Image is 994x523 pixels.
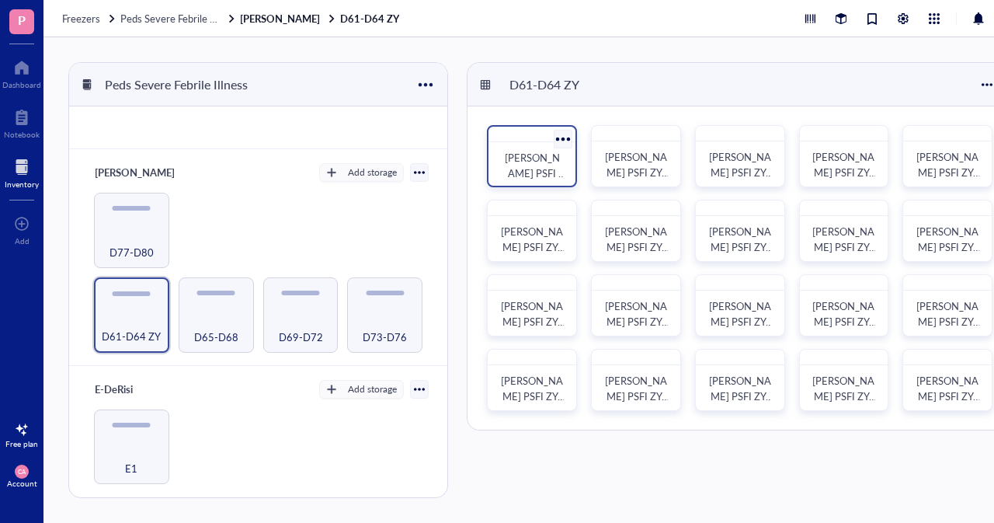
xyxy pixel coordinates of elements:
[501,373,565,419] span: [PERSON_NAME] PSFI ZY-A016
[88,162,182,183] div: [PERSON_NAME]
[18,10,26,30] span: P
[916,373,981,419] span: [PERSON_NAME] PSFI ZY-A020
[5,439,38,448] div: Free plan
[916,149,981,195] span: [PERSON_NAME] PSFI ZY-A005
[98,71,255,98] div: Peds Severe Febrile Illness
[88,378,181,400] div: E-DeRisi
[4,105,40,139] a: Notebook
[709,298,773,344] span: [PERSON_NAME] PSFI ZY-A013
[916,224,981,270] span: [PERSON_NAME] PSFI ZY-A010
[709,149,773,195] span: [PERSON_NAME] PSFI ZY-A003
[348,382,397,396] div: Add storage
[62,11,100,26] span: Freezers
[319,163,404,182] button: Add storage
[5,180,39,189] div: Inventory
[15,236,30,246] div: Add
[605,298,669,344] span: [PERSON_NAME] PSFI ZY-A012
[125,460,137,477] span: E1
[2,80,41,89] div: Dashboard
[709,373,773,419] span: [PERSON_NAME] PSFI ZY-A018
[7,479,37,488] div: Account
[120,12,237,26] a: Peds Severe Febrile Illness
[709,224,773,270] span: [PERSON_NAME] PSFI ZY-A008
[812,373,877,419] span: [PERSON_NAME] PSFI ZY-A019
[18,468,26,475] span: CA
[109,244,154,261] span: D77-D80
[120,11,238,26] span: Peds Severe Febrile Illness
[605,373,669,419] span: [PERSON_NAME] PSFI ZY-A017
[348,166,397,180] div: Add storage
[605,224,669,270] span: [PERSON_NAME] PSFI ZY-A007
[505,150,567,196] span: [PERSON_NAME] PSFI ZY-A001
[363,329,407,346] span: D73-D76
[240,12,402,26] a: [PERSON_NAME]D61-D64 ZY
[62,12,117,26] a: Freezers
[916,298,981,344] span: [PERSON_NAME] PSFI ZY-A015
[194,329,238,346] span: D65-D68
[279,329,323,346] span: D69-D72
[102,328,161,345] span: D61-D64 ZY
[812,298,877,344] span: [PERSON_NAME] PSFI ZY-A014
[812,149,877,195] span: [PERSON_NAME] PSFI ZY-A004
[319,380,404,399] button: Add storage
[501,298,565,344] span: [PERSON_NAME] PSFI ZY-A011
[4,130,40,139] div: Notebook
[5,155,39,189] a: Inventory
[2,55,41,89] a: Dashboard
[605,149,669,195] span: [PERSON_NAME] PSFI ZY-A002
[812,224,877,270] span: [PERSON_NAME] PSFI ZY-A009
[502,71,596,98] div: D61-D64 ZY
[501,224,565,270] span: [PERSON_NAME] PSFI ZY-A006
